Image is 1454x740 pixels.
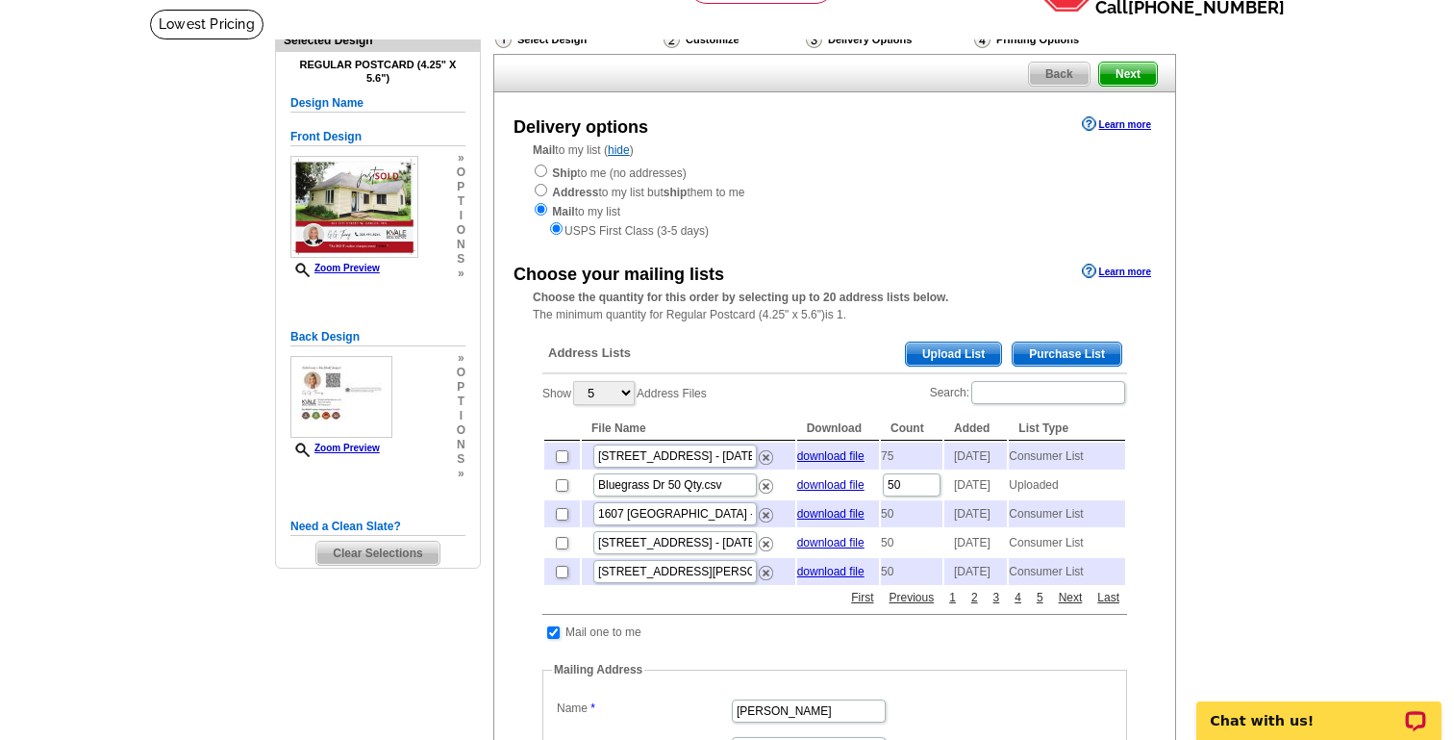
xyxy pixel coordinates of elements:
[972,30,1143,49] div: Printing Options
[494,141,1175,240] div: to my list ( )
[457,223,465,238] span: o
[493,30,662,54] div: Select Design
[457,267,465,281] span: »
[316,542,439,565] span: Clear Selections
[759,533,773,547] a: Remove this list
[966,589,983,606] a: 2
[1009,472,1125,498] td: Uploaded
[564,623,642,642] td: Mail one to me
[557,700,730,717] label: Name
[1009,417,1125,441] th: List Type
[664,186,688,199] strong: ship
[846,589,878,606] a: First
[457,180,465,194] span: p
[457,438,465,452] span: n
[930,379,1127,406] label: Search:
[457,467,465,481] span: »
[1009,443,1125,470] td: Consumer List
[797,478,865,492] a: download file
[885,589,940,606] a: Previous
[533,143,555,157] strong: Mail
[457,209,465,223] span: i
[552,186,598,199] strong: Address
[290,263,380,273] a: Zoom Preview
[1099,63,1157,86] span: Next
[552,661,644,678] legend: Mailing Address
[944,472,1007,498] td: [DATE]
[797,507,865,521] a: download file
[797,417,879,441] th: Download
[457,151,465,166] span: »
[494,289,1175,323] div: The minimum quantity for Regular Postcard (4.25" x 5.6")is 1.
[759,475,773,489] a: Remove this list
[759,447,773,460] a: Remove this list
[664,31,680,48] img: Customize
[457,409,465,423] span: i
[457,351,465,366] span: »
[457,252,465,267] span: s
[881,443,942,470] td: 75
[759,537,773,551] img: delete.png
[1092,589,1124,606] a: Last
[514,115,648,140] div: Delivery options
[944,443,1007,470] td: [DATE]
[971,381,1125,404] input: Search:
[1009,529,1125,556] td: Consumer List
[1028,62,1090,87] a: Back
[1082,264,1151,279] a: Learn more
[457,238,465,252] span: n
[542,379,707,407] label: Show Address Files
[974,31,990,48] img: Printing Options & Summary
[1009,500,1125,527] td: Consumer List
[582,417,795,441] th: File Name
[1009,558,1125,585] td: Consumer List
[944,589,961,606] a: 1
[533,163,1137,240] div: to me (no addresses) to my list but them to me to my list
[806,31,822,48] img: Delivery Options
[759,479,773,494] img: delete.png
[1184,679,1454,740] iframe: LiveChat chat widget
[457,166,465,180] span: o
[759,450,773,465] img: delete.png
[457,452,465,467] span: s
[290,128,465,146] h5: Front Design
[457,380,465,395] span: p
[881,529,942,556] td: 50
[1029,63,1090,86] span: Back
[797,565,865,578] a: download file
[759,508,773,523] img: delete.png
[276,31,480,49] div: Selected Design
[804,30,972,54] div: Delivery Options
[881,500,942,527] td: 50
[944,529,1007,556] td: [DATE]
[548,344,631,362] span: Address Lists
[457,194,465,209] span: t
[290,156,418,258] img: small-thumb.jpg
[533,291,948,304] strong: Choose the quantity for this order by selecting up to 20 address lists below.
[552,166,577,180] strong: Ship
[495,31,512,48] img: Select Design
[457,423,465,438] span: o
[290,328,465,346] h5: Back Design
[290,443,380,453] a: Zoom Preview
[1032,589,1048,606] a: 5
[1054,589,1088,606] a: Next
[533,220,1137,240] div: USPS First Class (3-5 days)
[759,566,773,580] img: delete.png
[514,262,724,288] div: Choose your mailing lists
[662,30,804,49] div: Customize
[552,205,574,218] strong: Mail
[944,558,1007,585] td: [DATE]
[797,449,865,463] a: download file
[1082,116,1151,132] a: Learn more
[906,343,1001,366] span: Upload List
[759,562,773,575] a: Remove this list
[759,504,773,518] a: Remove this list
[944,500,1007,527] td: [DATE]
[881,417,942,441] th: Count
[573,381,635,405] select: ShowAddress Files
[1010,589,1026,606] a: 4
[989,589,1005,606] a: 3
